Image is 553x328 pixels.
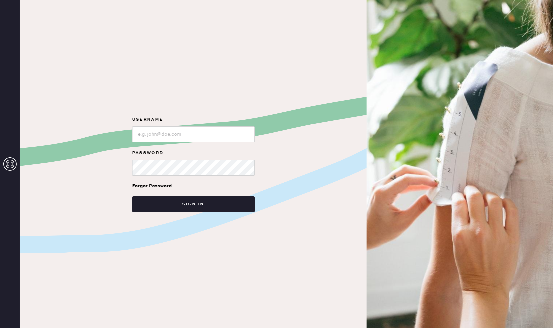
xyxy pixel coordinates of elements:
[132,149,255,157] label: Password
[132,116,255,124] label: Username
[132,126,255,142] input: e.g. john@doe.com
[132,176,172,196] a: Forgot Password
[132,182,172,190] div: Forgot Password
[132,196,255,212] button: Sign in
